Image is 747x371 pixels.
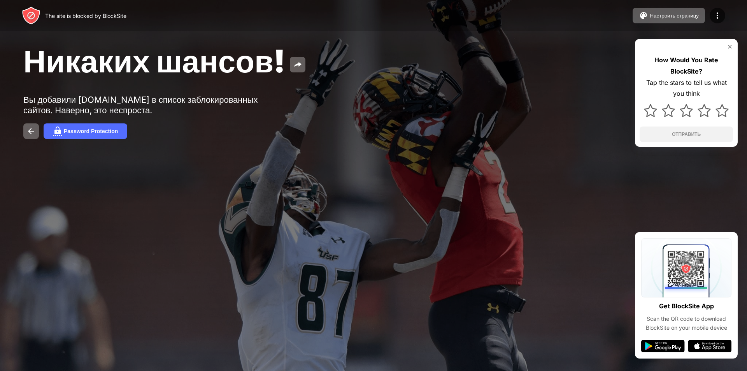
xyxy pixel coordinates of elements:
img: star.svg [715,104,729,117]
img: back.svg [26,127,36,136]
span: Никаких шансов! [23,42,285,80]
img: google-play.svg [641,340,685,352]
div: Вы добавили [DOMAIN_NAME] в список заблокированных сайтов. Наверно, это неспроста. [23,95,264,116]
button: ОТПРАВИТЬ [640,127,733,142]
button: Password Protection [44,123,127,139]
img: star.svg [680,104,693,117]
div: How Would You Rate BlockSite? [640,55,733,77]
img: password.svg [53,127,62,136]
img: star.svg [698,104,711,117]
img: star.svg [662,104,675,117]
div: Настроить страницу [650,13,699,19]
div: The site is blocked by BlockSite [45,12,126,19]
div: Get BlockSite App [659,301,714,312]
img: rate-us-close.svg [727,44,733,50]
img: star.svg [644,104,657,117]
div: Password Protection [64,128,118,134]
div: Tap the stars to tell us what you think [640,77,733,100]
img: share.svg [293,60,302,69]
img: qrcode.svg [641,238,731,297]
img: header-logo.svg [22,6,40,25]
img: pallet.svg [639,11,648,20]
img: menu-icon.svg [713,11,722,20]
div: Scan the QR code to download BlockSite on your mobile device [641,315,731,332]
img: app-store.svg [688,340,731,352]
button: Настроить страницу [633,8,705,23]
